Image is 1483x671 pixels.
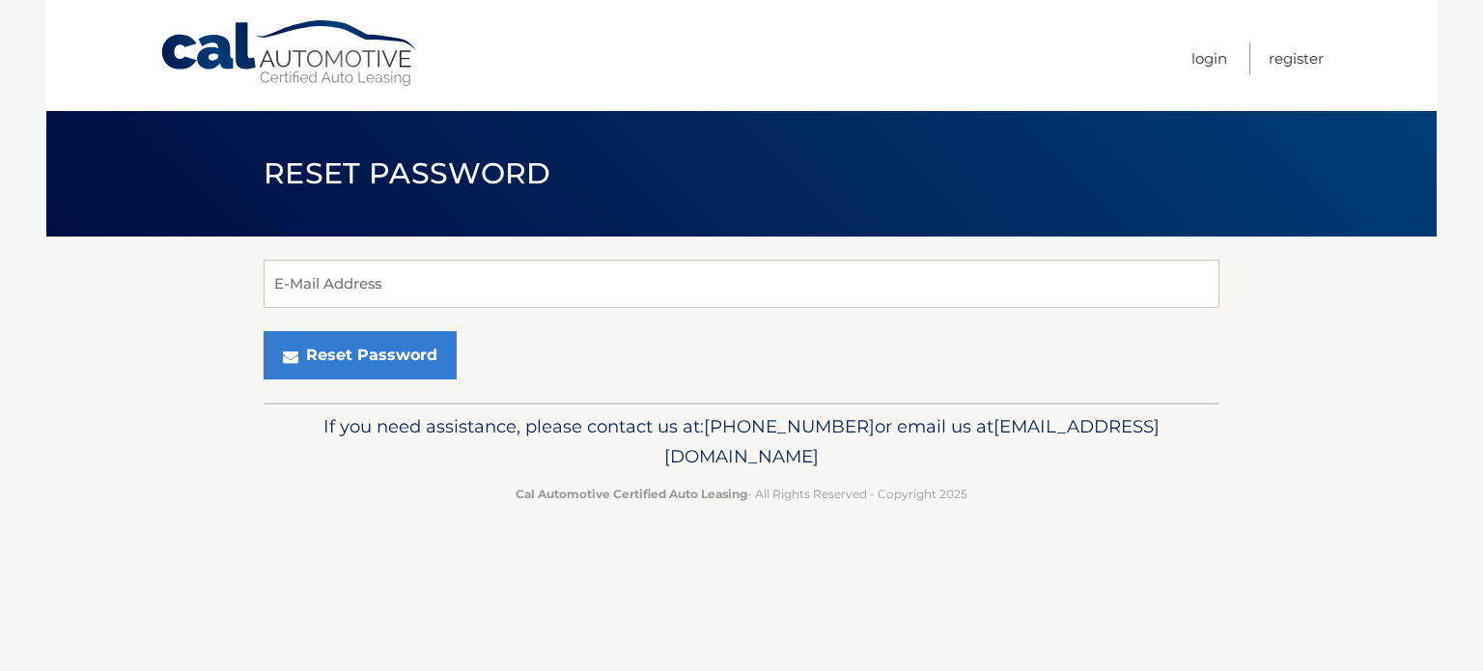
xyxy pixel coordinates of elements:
[264,155,550,191] span: Reset Password
[276,484,1207,504] p: - All Rights Reserved - Copyright 2025
[1191,42,1227,74] a: Login
[704,415,875,437] span: [PHONE_NUMBER]
[276,411,1207,473] p: If you need assistance, please contact us at: or email us at
[159,19,420,88] a: Cal Automotive
[264,331,457,379] button: Reset Password
[1269,42,1324,74] a: Register
[264,260,1219,308] input: E-Mail Address
[516,487,747,501] strong: Cal Automotive Certified Auto Leasing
